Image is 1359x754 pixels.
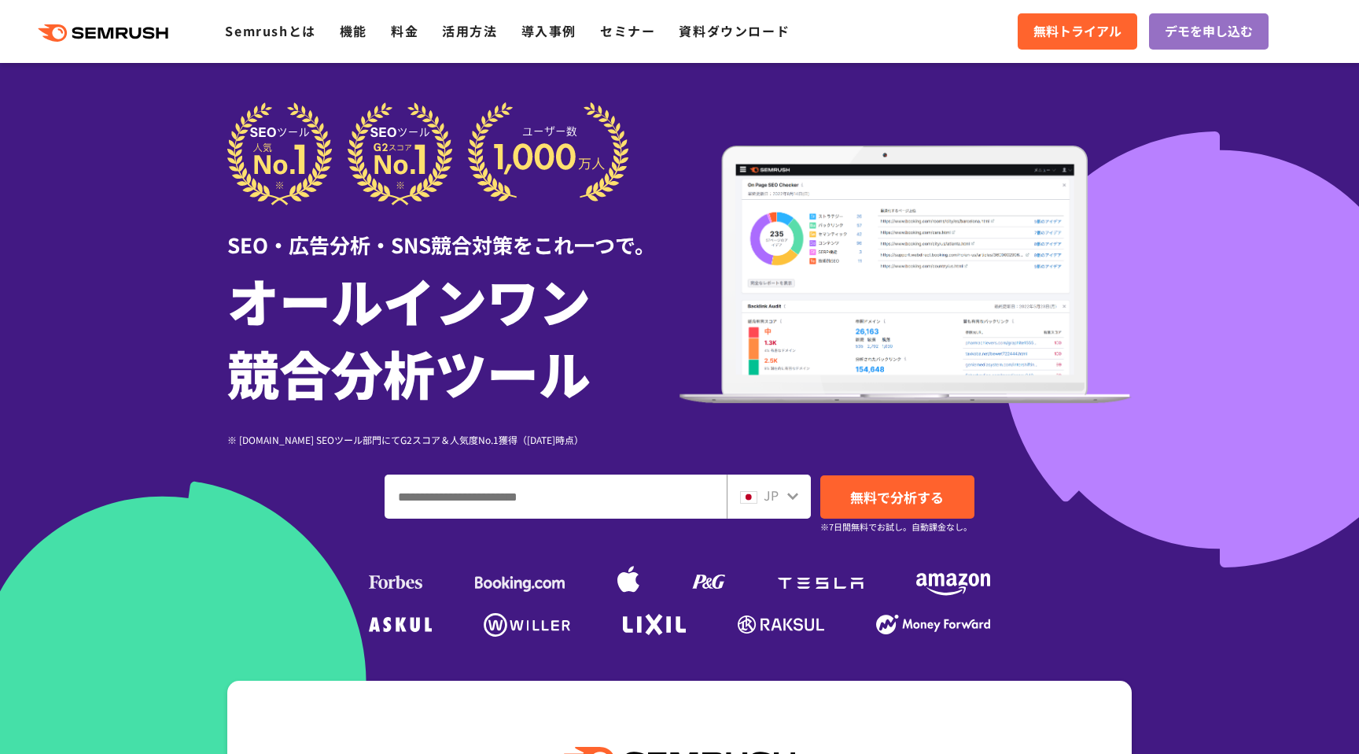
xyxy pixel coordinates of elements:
[679,21,790,40] a: 資料ダウンロード
[820,519,972,534] small: ※7日間無料でお試し。自動課金なし。
[227,432,679,447] div: ※ [DOMAIN_NAME] SEOツール部門にてG2スコア＆人気度No.1獲得（[DATE]時点）
[1033,21,1121,42] span: 無料トライアル
[340,21,367,40] a: 機能
[1018,13,1137,50] a: 無料トライアル
[521,21,576,40] a: 導入事例
[227,264,679,408] h1: オールインワン 競合分析ツール
[850,487,944,507] span: 無料で分析する
[600,21,655,40] a: セミナー
[764,486,779,505] span: JP
[227,205,679,260] div: SEO・広告分析・SNS競合対策をこれ一つで。
[391,21,418,40] a: 料金
[820,475,974,519] a: 無料で分析する
[442,21,497,40] a: 活用方法
[385,475,726,518] input: ドメイン、キーワードまたはURLを入力してください
[225,21,315,40] a: Semrushとは
[1165,21,1253,42] span: デモを申し込む
[1149,13,1269,50] a: デモを申し込む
